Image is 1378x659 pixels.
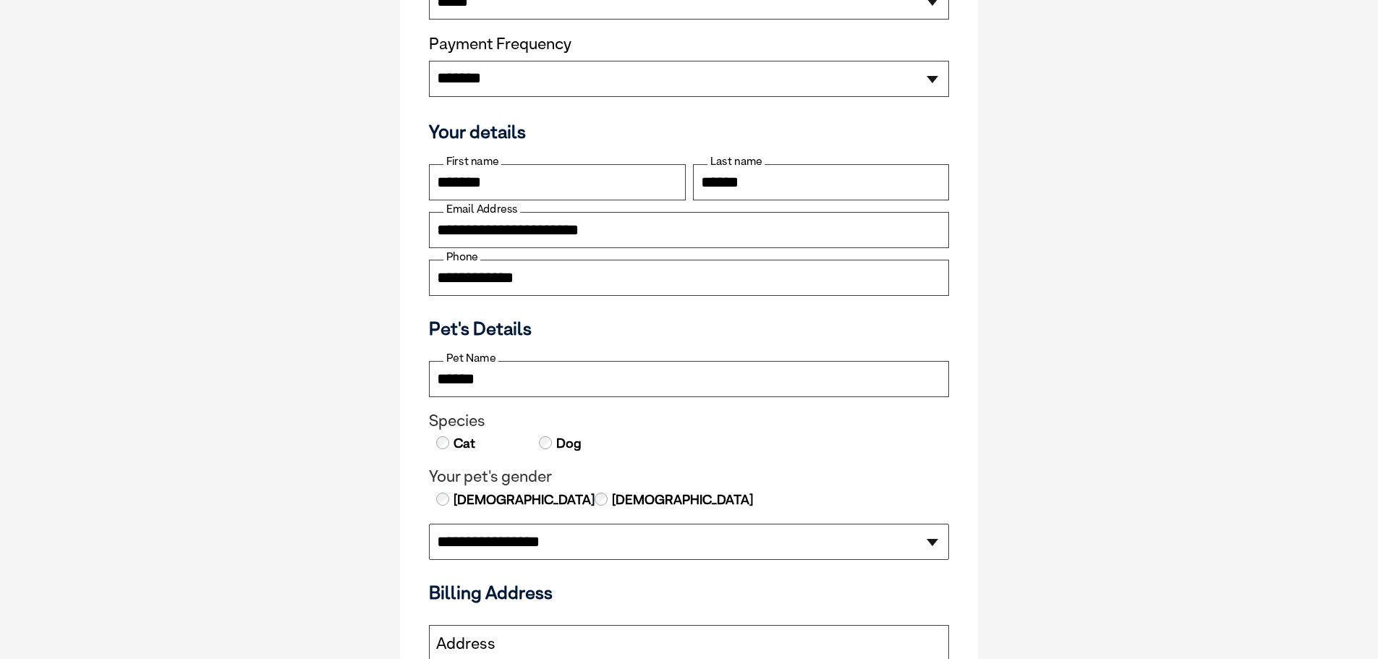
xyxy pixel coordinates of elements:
legend: Species [429,412,949,430]
label: Cat [452,434,475,453]
label: Address [436,634,496,653]
label: [DEMOGRAPHIC_DATA] [452,490,595,509]
h3: Pet's Details [423,318,955,339]
label: Dog [555,434,582,453]
label: Phone [443,250,480,263]
label: [DEMOGRAPHIC_DATA] [611,490,753,509]
label: Last name [707,155,765,168]
h3: Your details [429,121,949,143]
h3: Billing Address [429,582,949,603]
label: Payment Frequency [429,35,571,54]
legend: Your pet's gender [429,467,949,486]
label: First name [443,155,501,168]
label: Email Address [443,203,520,216]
